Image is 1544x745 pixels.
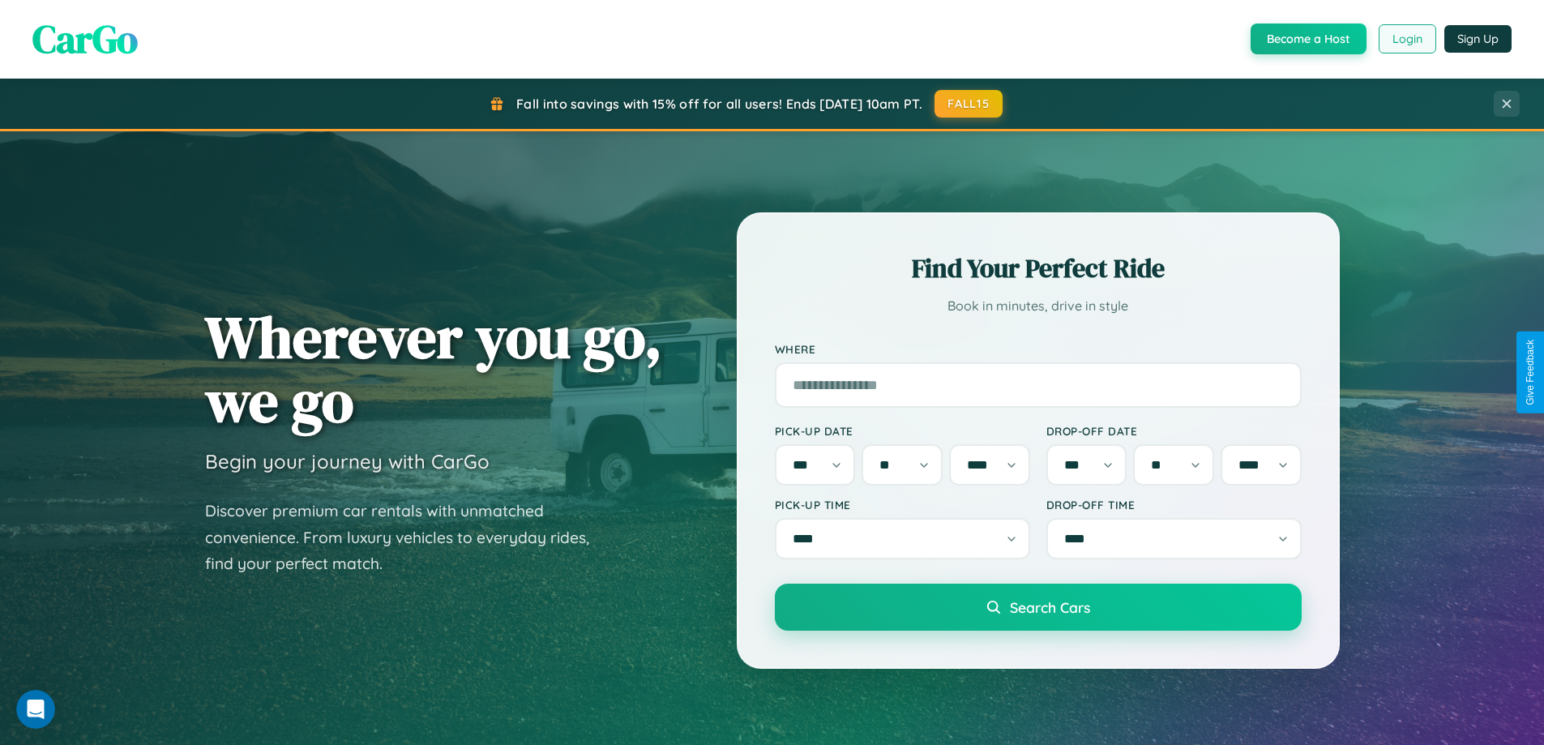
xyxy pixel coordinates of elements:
iframe: Intercom live chat [16,690,55,729]
h2: Find Your Perfect Ride [775,250,1302,286]
div: Give Feedback [1525,340,1536,405]
span: Search Cars [1010,598,1090,616]
label: Pick-up Time [775,498,1030,512]
button: Sign Up [1444,25,1512,53]
button: FALL15 [935,90,1003,118]
h3: Begin your journey with CarGo [205,449,490,473]
label: Drop-off Time [1046,498,1302,512]
label: Drop-off Date [1046,424,1302,438]
button: Search Cars [775,584,1302,631]
button: Login [1379,24,1436,54]
span: Fall into savings with 15% off for all users! Ends [DATE] 10am PT. [516,96,922,112]
p: Book in minutes, drive in style [775,294,1302,318]
label: Pick-up Date [775,424,1030,438]
p: Discover premium car rentals with unmatched convenience. From luxury vehicles to everyday rides, ... [205,498,610,577]
label: Where [775,342,1302,356]
h1: Wherever you go, we go [205,305,662,433]
span: CarGo [32,12,138,66]
button: Become a Host [1251,24,1367,54]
